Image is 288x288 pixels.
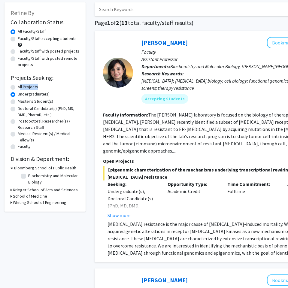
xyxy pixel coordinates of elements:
[18,118,80,131] label: Postdoctoral Researcher(s) / Research Staff
[18,105,80,118] label: Doctoral Candidate(s) (PhD, MD, DMD, PharmD, etc.)
[108,188,159,253] div: Undergraduate(s), Doctoral Candidate(s) (PhD, MD, DMD, PharmD, etc.), Postdoctoral Researcher(s) ...
[11,9,34,17] span: Refine By
[116,19,119,26] span: 2
[18,91,50,97] label: Undergraduate(s)
[28,173,78,185] label: Biochemistry and Molecular Biology
[5,261,26,283] iframe: Chat
[11,74,80,81] h2: Projects Seeking:
[18,143,31,150] label: Faculty
[168,180,219,188] p: Opportunity Type:
[103,112,148,118] b: Faculty Information:
[108,212,131,219] button: Show more
[107,19,111,26] span: 1
[11,19,80,26] h2: Collaboration Status:
[121,19,128,26] span: 13
[223,180,283,219] div: Fulltime
[18,55,80,68] label: Faculty/Staff with posted remote projects
[14,165,76,171] h3: Bloomberg School of Public Health
[141,94,188,104] mat-chip: Accepting Students
[18,28,46,35] label: All Faculty/Staff
[11,155,80,162] h2: Division & Department:
[13,193,47,199] h3: School of Medicine
[228,180,279,188] p: Time Commitment:
[13,199,66,206] h3: Whiting School of Engineering
[141,276,188,284] a: [PERSON_NAME]
[141,63,170,69] b: Departments:
[13,187,78,193] h3: Krieger School of Arts and Sciences
[18,84,38,90] label: All Projects
[18,48,79,54] label: Faculty/Staff with posted projects
[18,98,53,105] label: Master's Student(s)
[141,39,188,46] a: [PERSON_NAME]
[141,71,184,77] b: Research Keywords:
[18,131,80,143] label: Medical Resident(s) / Medical Fellow(s)
[163,180,223,219] div: Academic Credit
[108,180,159,188] p: Seeking:
[18,35,77,42] label: Faculty/Staff accepting students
